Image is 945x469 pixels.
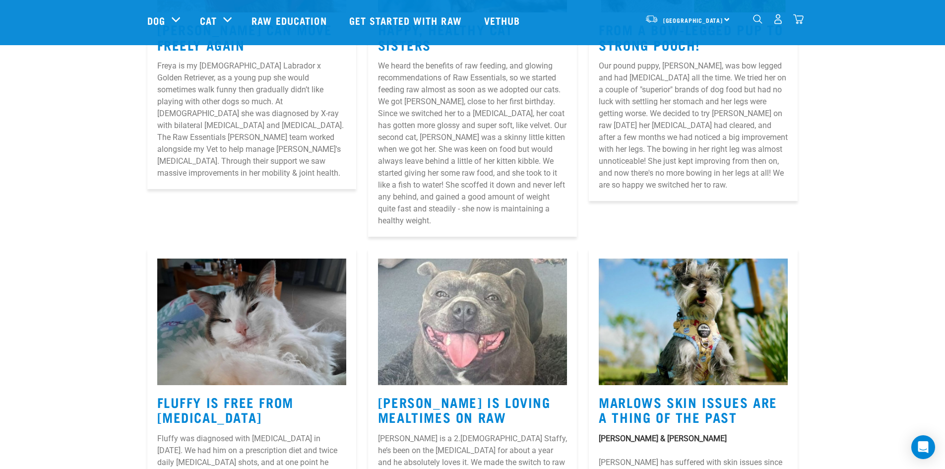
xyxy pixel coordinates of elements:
[663,18,723,22] span: [GEOGRAPHIC_DATA]
[599,395,788,425] h3: Marlows Skin Issues Are A Thing Of The Past
[474,0,533,40] a: Vethub
[599,434,727,443] strong: [PERSON_NAME] & [PERSON_NAME]
[378,395,567,425] h3: [PERSON_NAME] Is Loving Mealtimes On Raw
[157,259,346,385] img: RAW-STORIES-1.jpg
[599,259,788,385] img: RAW-STORIES-19-1.jpg
[753,14,762,24] img: home-icon-1@2x.png
[378,60,567,227] p: We heard the benefits of raw feeding, and glowing recommendations of Raw Essentials, so we starte...
[200,13,217,28] a: Cat
[339,0,474,40] a: Get started with Raw
[911,435,935,459] div: Open Intercom Messenger
[157,60,346,179] p: Freya is my [DEMOGRAPHIC_DATA] Labrador x Golden Retriever, as a young pup she would sometimes wa...
[157,395,346,425] h3: Fluffy Is Free From [MEDICAL_DATA]
[773,14,783,24] img: user.png
[599,60,788,191] p: Our pound puppy, [PERSON_NAME], was bow legged and had [MEDICAL_DATA] all the time. We tried her ...
[793,14,804,24] img: home-icon@2x.png
[645,14,658,23] img: van-moving.png
[242,0,339,40] a: Raw Education
[147,13,165,28] a: Dog
[378,259,567,385] img: 328880197_1588965251618527_6333104620217723660_n-1.jpg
